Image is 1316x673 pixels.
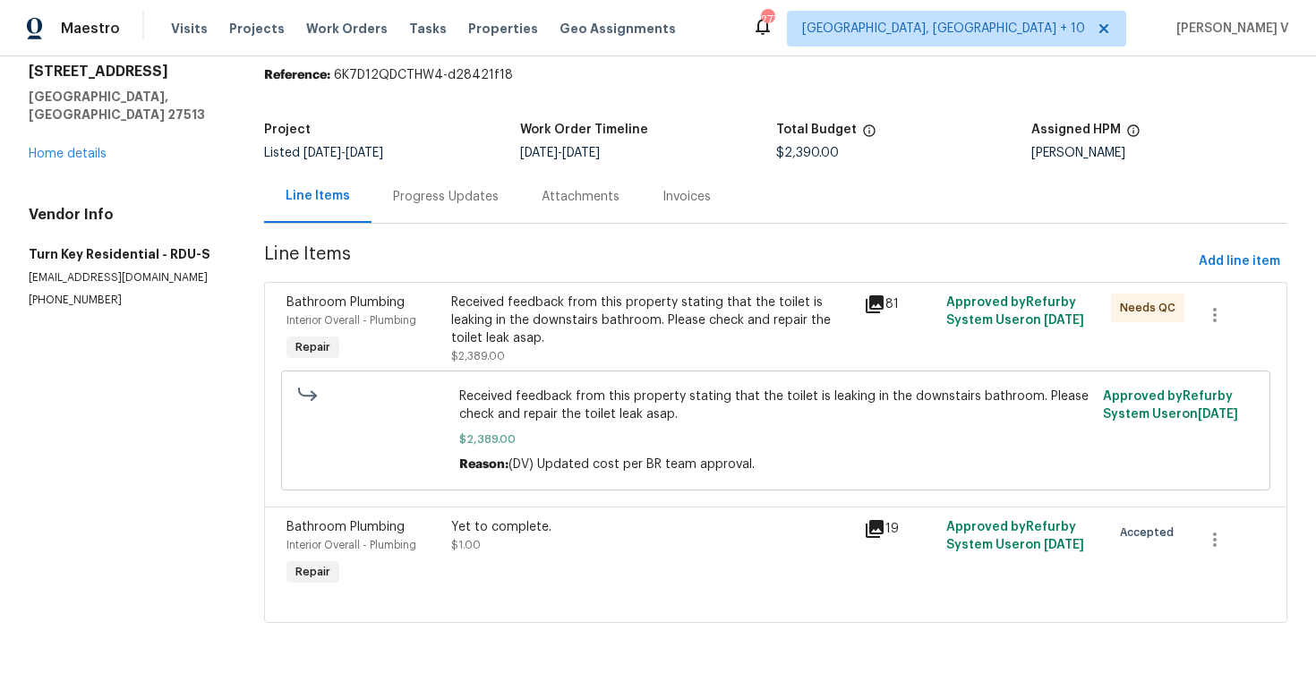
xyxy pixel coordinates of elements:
[1031,147,1287,159] div: [PERSON_NAME]
[451,294,852,347] div: Received feedback from this property stating that the toilet is leaking in the downstairs bathroo...
[264,124,311,136] h5: Project
[264,245,1192,278] span: Line Items
[229,20,285,38] span: Projects
[459,458,508,471] span: Reason:
[459,430,1092,448] span: $2,389.00
[802,20,1085,38] span: [GEOGRAPHIC_DATA], [GEOGRAPHIC_DATA] + 10
[288,563,338,581] span: Repair
[562,147,600,159] span: [DATE]
[29,63,221,81] h2: [STREET_ADDRESS]
[560,20,676,38] span: Geo Assignments
[303,147,383,159] span: -
[264,69,330,81] b: Reference:
[451,518,852,536] div: Yet to complete.
[1199,251,1280,273] span: Add line item
[520,147,558,159] span: [DATE]
[1120,299,1183,317] span: Needs QC
[286,296,405,309] span: Bathroom Plumbing
[1103,390,1238,421] span: Approved by Refurby System User on
[451,540,481,550] span: $1.00
[171,20,208,38] span: Visits
[508,458,755,471] span: (DV) Updated cost per BR team approval.
[264,147,383,159] span: Listed
[451,351,505,362] span: $2,389.00
[1192,245,1287,278] button: Add line item
[29,206,221,224] h4: Vendor Info
[946,296,1084,327] span: Approved by Refurby System User on
[1169,20,1289,38] span: [PERSON_NAME] V
[542,188,620,206] div: Attachments
[29,245,221,263] h5: Turn Key Residential - RDU-S
[864,294,936,315] div: 81
[346,147,383,159] span: [DATE]
[286,187,350,205] div: Line Items
[264,66,1287,84] div: 6K7D12QDCTHW4-d28421f18
[286,540,416,550] span: Interior Overall - Plumbing
[29,293,221,308] p: [PHONE_NUMBER]
[409,22,447,35] span: Tasks
[29,148,107,160] a: Home details
[288,338,338,356] span: Repair
[776,124,857,136] h5: Total Budget
[1126,124,1141,147] span: The hpm assigned to this work order.
[520,147,600,159] span: -
[862,124,876,147] span: The total cost of line items that have been proposed by Opendoor. This sum includes line items th...
[29,88,221,124] h5: [GEOGRAPHIC_DATA], [GEOGRAPHIC_DATA] 27513
[761,11,773,29] div: 277
[1031,124,1121,136] h5: Assigned HPM
[303,147,341,159] span: [DATE]
[393,188,499,206] div: Progress Updates
[61,20,120,38] span: Maestro
[864,518,936,540] div: 19
[459,388,1092,423] span: Received feedback from this property stating that the toilet is leaking in the downstairs bathroo...
[29,270,221,285] p: [EMAIL_ADDRESS][DOMAIN_NAME]
[468,20,538,38] span: Properties
[286,521,405,533] span: Bathroom Plumbing
[1120,524,1181,541] span: Accepted
[1198,408,1238,421] span: [DATE]
[662,188,711,206] div: Invoices
[286,315,416,326] span: Interior Overall - Plumbing
[1044,314,1084,327] span: [DATE]
[520,124,648,136] h5: Work Order Timeline
[776,147,839,159] span: $2,390.00
[946,521,1084,551] span: Approved by Refurby System User on
[1044,539,1084,551] span: [DATE]
[306,20,388,38] span: Work Orders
